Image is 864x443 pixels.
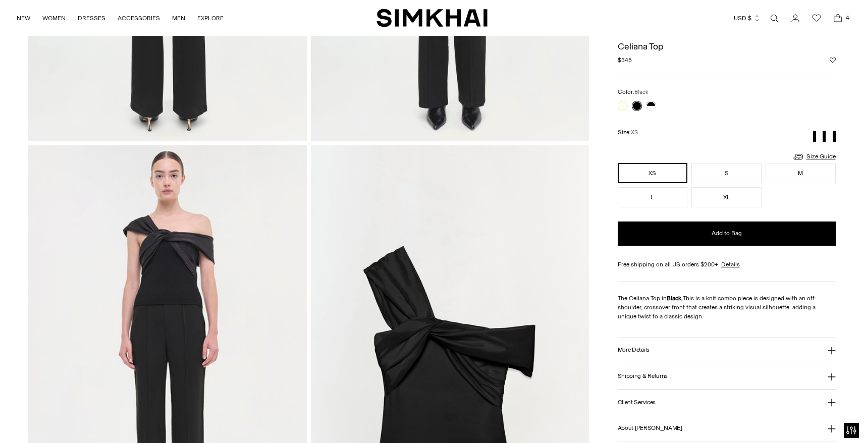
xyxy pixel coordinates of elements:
[78,7,105,29] a: DRESSES
[618,399,656,406] h3: Client Services
[618,128,638,137] label: Size:
[618,363,836,389] button: Shipping & Returns
[766,163,836,183] button: M
[691,163,762,183] button: S
[806,8,827,28] a: Wishlist
[618,425,682,431] h3: About [PERSON_NAME]
[828,8,848,28] a: Open cart modal
[618,221,836,246] button: Add to Bag
[197,7,224,29] a: EXPLORE
[618,42,836,51] h1: Celiana Top
[631,129,638,136] span: XS
[172,7,185,29] a: MEN
[721,260,740,269] a: Details
[785,8,805,28] a: Go to the account page
[618,415,836,441] button: About [PERSON_NAME]
[691,187,762,207] button: XL
[830,57,836,63] button: Add to Wishlist
[118,7,160,29] a: ACCESSORIES
[764,8,784,28] a: Open search modal
[618,390,836,415] button: Client Services
[618,187,688,207] button: L
[667,295,683,302] strong: Black.
[8,405,101,435] iframe: Sign Up via Text for Offers
[618,56,632,65] span: $345
[792,150,836,163] a: Size Guide
[618,338,836,363] button: More Details
[618,347,650,353] h3: More Details
[376,8,488,28] a: SIMKHAI
[17,7,30,29] a: NEW
[618,373,668,379] h3: Shipping & Returns
[734,7,761,29] button: USD $
[634,89,649,95] span: Black
[618,260,836,269] div: Free shipping on all US orders $200+
[618,294,836,321] p: The Celiana Top in This is a knit combo piece is designed with an off-shoulder, crossover front t...
[712,229,742,238] span: Add to Bag
[42,7,66,29] a: WOMEN
[618,163,688,183] button: XS
[618,87,649,97] label: Color:
[843,13,852,22] span: 4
